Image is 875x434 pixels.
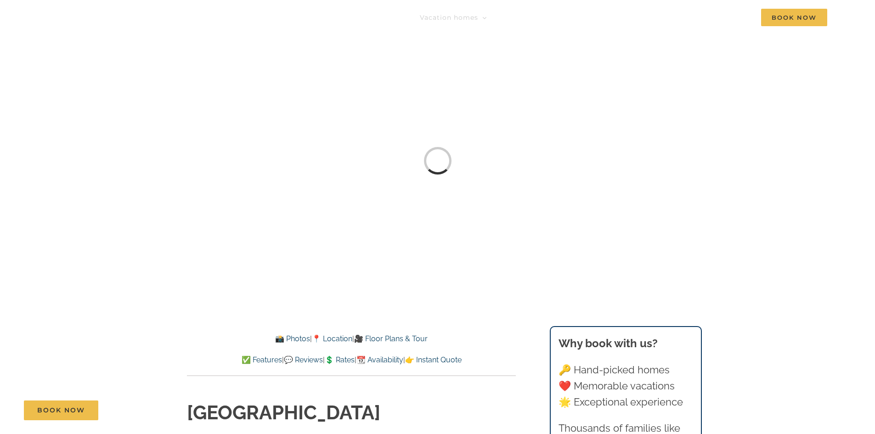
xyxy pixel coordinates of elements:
[242,355,282,364] a: ✅ Features
[420,8,827,27] nav: Main Menu
[583,8,639,27] a: Deals & More
[187,354,516,366] p: | | | |
[508,8,562,27] a: Things to do
[48,11,203,31] img: Branson Family Retreats Logo
[24,400,98,420] a: Book Now
[711,8,740,27] a: Contact
[312,334,352,343] a: 📍 Location
[187,333,516,345] p: | |
[711,14,740,21] span: Contact
[559,335,693,352] h3: Why book with us?
[761,9,827,26] span: Book Now
[508,14,553,21] span: Things to do
[420,14,478,21] span: Vacation homes
[420,8,487,27] a: Vacation homes
[559,362,693,411] p: 🔑 Hand-picked homes ❤️ Memorable vacations 🌟 Exceptional experience
[275,334,310,343] a: 📸 Photos
[660,8,691,27] a: About
[325,355,355,364] a: 💲 Rates
[405,355,462,364] a: 👉 Instant Quote
[356,355,403,364] a: 📆 Availability
[419,142,457,180] div: Loading...
[354,334,428,343] a: 🎥 Floor Plans & Tour
[284,355,323,364] a: 💬 Reviews
[37,406,85,414] span: Book Now
[583,14,631,21] span: Deals & More
[660,14,682,21] span: About
[187,400,516,427] h1: [GEOGRAPHIC_DATA]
